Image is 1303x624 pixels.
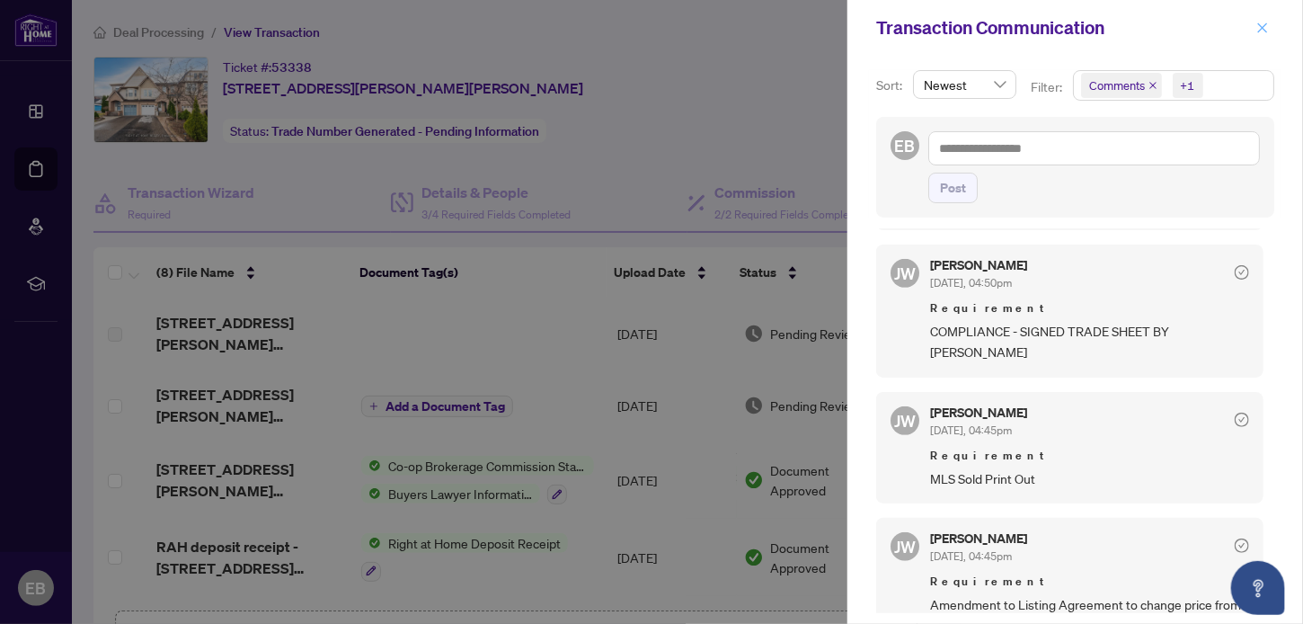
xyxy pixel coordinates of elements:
[1235,539,1249,553] span: check-circle
[930,549,1012,563] span: [DATE], 04:45pm
[924,71,1006,98] span: Newest
[930,423,1012,437] span: [DATE], 04:45pm
[930,573,1249,591] span: Requirement
[895,133,916,158] span: EB
[928,173,978,203] button: Post
[1181,76,1195,94] div: +1
[894,408,916,433] span: JW
[930,259,1027,272] h5: [PERSON_NAME]
[930,276,1012,290] span: [DATE], 04:50pm
[1235,413,1249,427] span: check-circle
[930,406,1027,419] h5: [PERSON_NAME]
[1235,265,1249,280] span: check-circle
[1256,22,1269,34] span: close
[894,534,916,559] span: JW
[1081,73,1162,98] span: Comments
[1031,77,1065,97] p: Filter:
[930,532,1027,545] h5: [PERSON_NAME]
[930,299,1249,317] span: Requirement
[930,321,1249,363] span: COMPLIANCE - SIGNED TRADE SHEET BY [PERSON_NAME]
[1089,76,1145,94] span: Comments
[930,468,1249,489] span: MLS Sold Print Out
[876,76,906,95] p: Sort:
[1231,561,1285,615] button: Open asap
[876,14,1251,41] div: Transaction Communication
[1148,81,1157,90] span: close
[930,447,1249,465] span: Requirement
[894,261,916,286] span: JW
